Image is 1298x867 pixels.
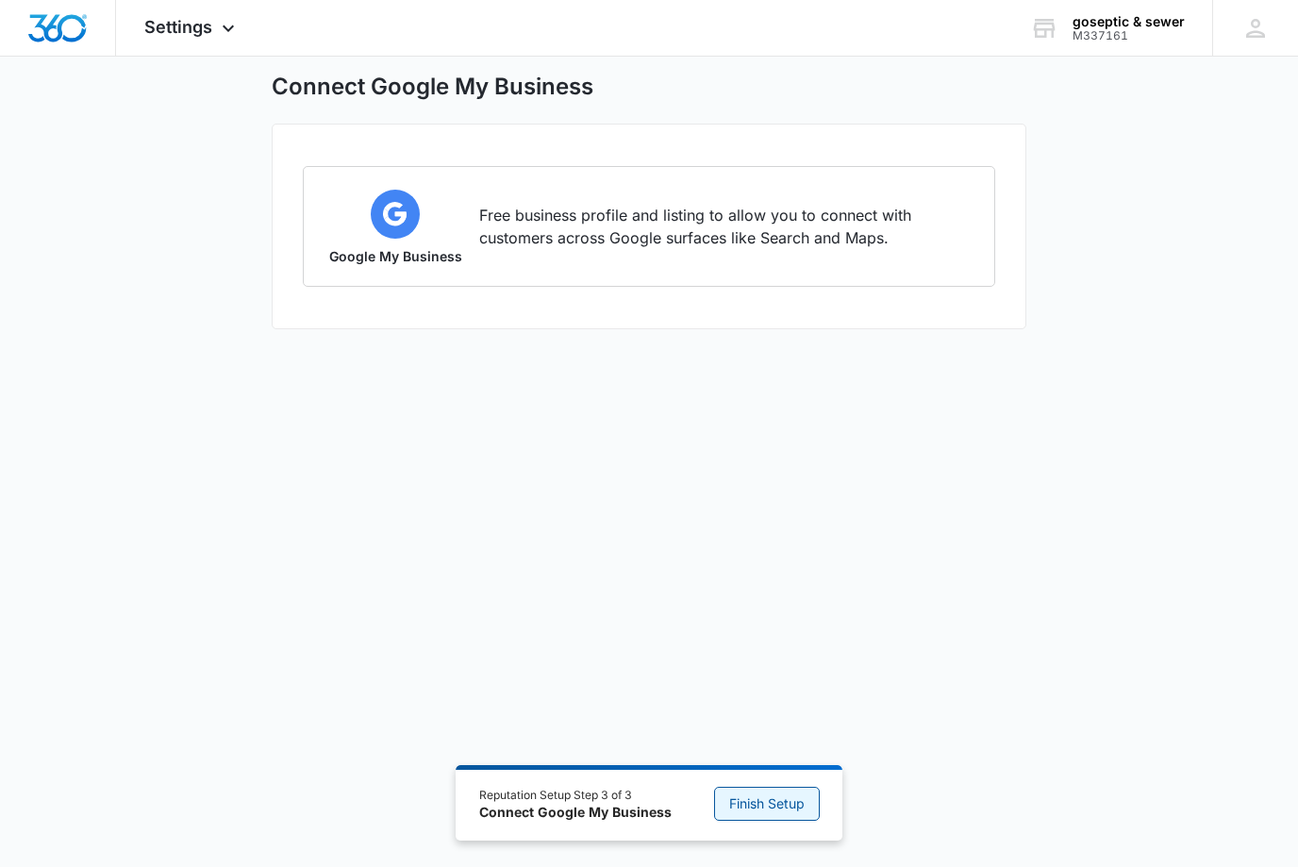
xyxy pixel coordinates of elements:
img: icon-rnd-google.svg [371,191,420,240]
div: Reputation Setup Step 3 of 3 [479,788,672,805]
p: Google My Business [326,251,464,264]
button: Finish Setup [714,787,820,821]
span: Settings [144,17,212,37]
div: account name [1073,14,1185,29]
span: Finish Setup [729,793,805,814]
div: account id [1073,29,1185,42]
button: Google My BusinessFree business profile and listing to allow you to connect with customers across... [303,167,995,288]
h1: Connect Google My Business [272,74,593,102]
div: Connect Google My Business [479,804,672,821]
p: Free business profile and listing to allow you to connect with customers across Google surfaces l... [479,205,972,250]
